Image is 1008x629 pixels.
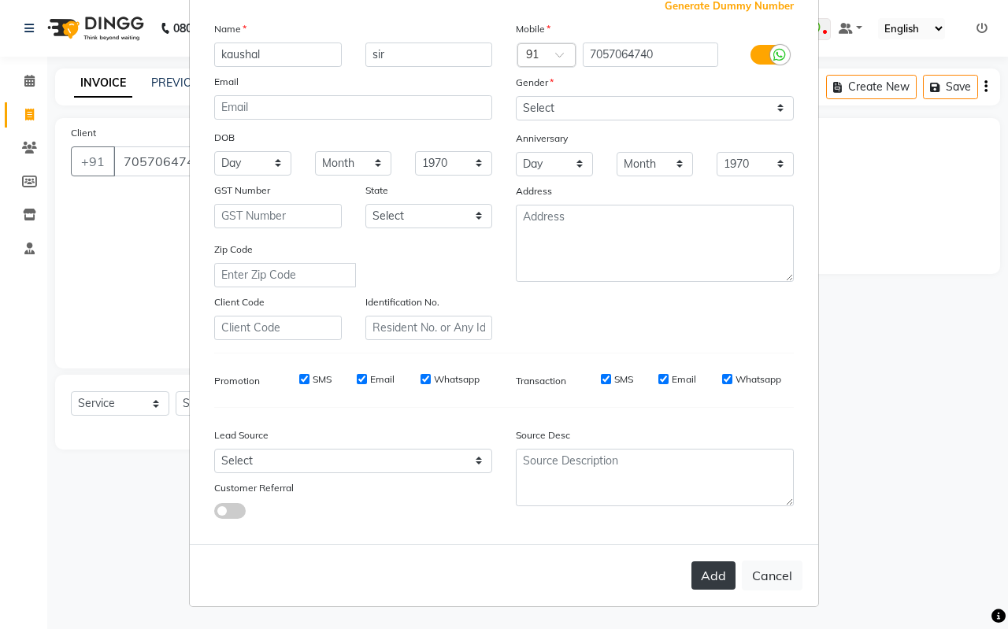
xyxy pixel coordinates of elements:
[516,184,552,198] label: Address
[434,372,480,387] label: Whatsapp
[583,43,719,67] input: Mobile
[214,95,492,120] input: Email
[614,372,633,387] label: SMS
[516,131,568,146] label: Anniversary
[365,295,439,309] label: Identification No.
[516,76,554,90] label: Gender
[672,372,696,387] label: Email
[691,561,736,590] button: Add
[214,242,253,257] label: Zip Code
[214,316,342,340] input: Client Code
[516,428,570,442] label: Source Desc
[214,263,356,287] input: Enter Zip Code
[516,22,550,36] label: Mobile
[742,561,802,590] button: Cancel
[214,481,294,495] label: Customer Referral
[214,131,235,145] label: DOB
[214,295,265,309] label: Client Code
[214,22,246,36] label: Name
[736,372,781,387] label: Whatsapp
[313,372,332,387] label: SMS
[365,183,388,198] label: State
[370,372,395,387] label: Email
[214,75,239,89] label: Email
[214,374,260,388] label: Promotion
[365,43,493,67] input: Last Name
[214,428,269,442] label: Lead Source
[214,183,270,198] label: GST Number
[214,204,342,228] input: GST Number
[214,43,342,67] input: First Name
[365,316,493,340] input: Resident No. or Any Id
[516,374,566,388] label: Transaction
